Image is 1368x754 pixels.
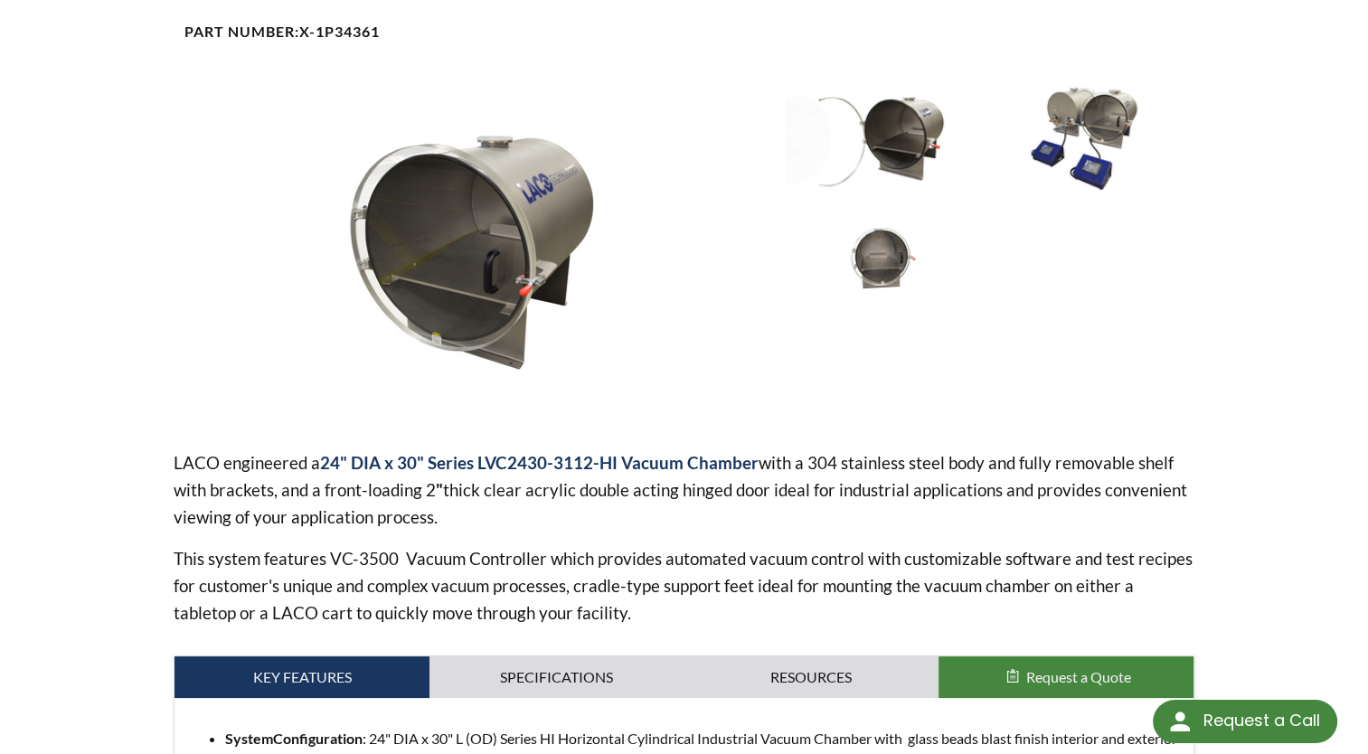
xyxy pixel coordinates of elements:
p: This system features VC-3500 Vacuum Controller which provides automated vacuum control with custo... [174,545,1194,627]
strong: " DIA x 30" Series LVC2430-3112-HI Vacuum Chamber [340,452,759,473]
h4: Part Number: [184,23,1184,42]
button: Request a Quote [939,656,1193,698]
img: 24" X 30" Horizontal Vacuum Chamber with Removable Shelf [174,85,771,420]
strong: Configuration [273,730,363,747]
div: Request a Call [1203,700,1319,741]
img: 24" X 30" Horizontal Vacuum Chamber with Removable Shelf [786,203,981,313]
strong: System [225,730,363,747]
strong: " [436,479,443,500]
p: LACO engineered a with a 304 stainless steel body and fully removable shelf with brackets, and a ... [174,449,1194,531]
a: Specifications [429,656,684,698]
a: Key Features [175,656,429,698]
img: 24" X 30" Horizontal Vacuum Chamber with Removable Shelf, internal view [786,85,981,194]
strong: 24 [320,452,340,473]
img: 24" X 30" Horizontal Vacuum Chamber with Removable Shelf [990,85,1185,194]
div: Request a Call [1153,700,1337,743]
img: round button [1165,707,1194,736]
span: Request a Quote [1026,668,1131,685]
a: Resources [684,656,939,698]
b: X-1P34361 [299,23,380,40]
